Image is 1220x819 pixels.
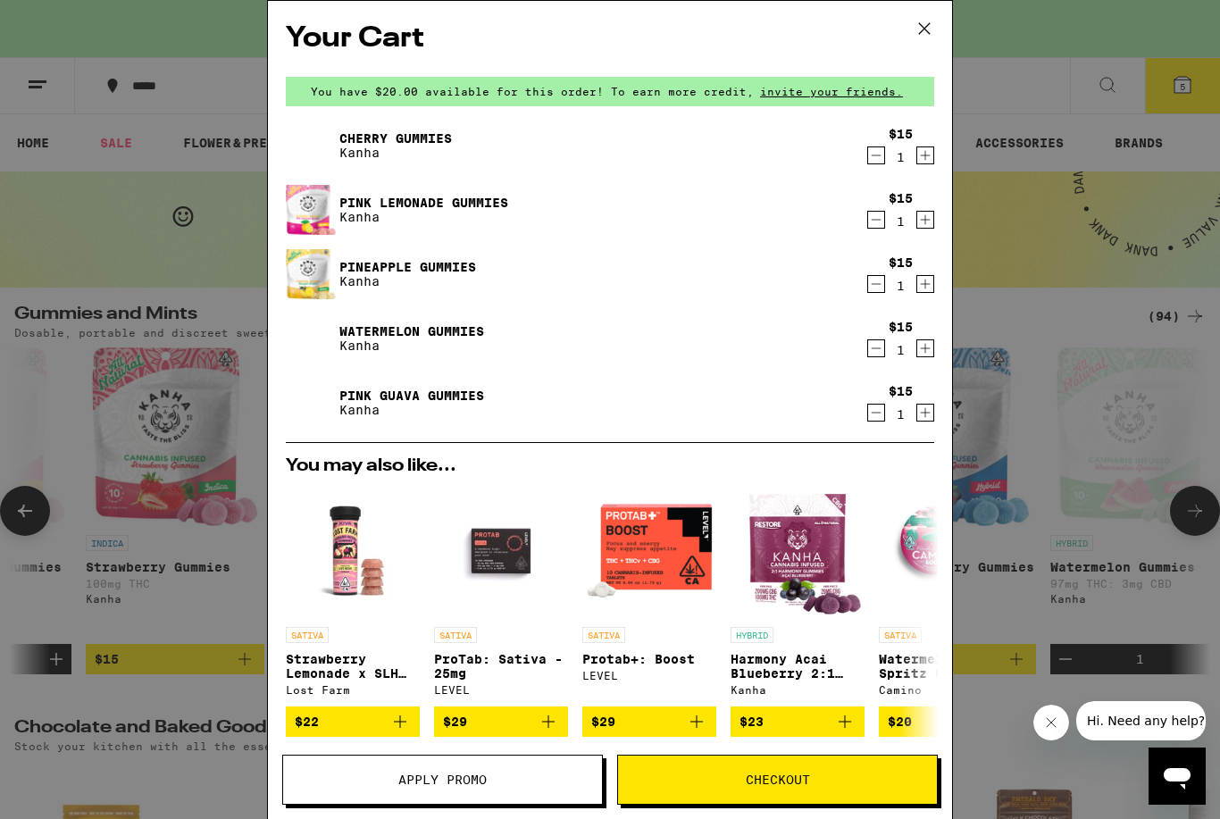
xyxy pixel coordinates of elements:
span: invite your friends. [754,86,909,97]
button: Decrement [867,404,885,422]
h2: You may also like... [286,457,934,475]
button: Increment [916,211,934,229]
span: $29 [443,715,467,729]
button: Add to bag [731,706,865,737]
span: $22 [295,715,319,729]
img: LEVEL - Protab+: Boost [582,484,716,618]
p: HYBRID [731,627,773,643]
p: Strawberry Lemonade x SLH Live Resin Gummies [286,652,420,681]
div: $15 [889,191,913,205]
img: Kanha - Harmony Acai Blueberry 2:1 CBG Gummies [731,484,863,618]
a: Open page for Strawberry Lemonade x SLH Live Resin Gummies from Lost Farm [286,484,420,706]
iframe: Close message [1033,705,1069,740]
div: Lost Farm [286,684,420,696]
button: Decrement [867,146,885,164]
p: Kanha [339,403,484,417]
div: $15 [889,320,913,334]
button: Decrement [867,339,885,357]
p: Harmony Acai Blueberry 2:1 CBG Gummies [731,652,865,681]
p: Watermelon Spritz Uplifting Sour Gummies [879,652,1013,681]
span: $20 [888,715,912,729]
img: Lost Farm - Strawberry Lemonade x SLH Live Resin Gummies [286,484,420,618]
img: Camino - Watermelon Spritz Uplifting Sour Gummies [879,484,1013,618]
button: Add to bag [582,706,716,737]
p: Kanha [339,146,452,160]
span: You have $20.00 available for this order! To earn more credit, [311,86,754,97]
a: Watermelon Gummies [339,324,484,338]
img: Watermelon Gummies [286,313,336,364]
p: SATIVA [434,627,477,643]
a: Open page for Harmony Acai Blueberry 2:1 CBG Gummies from Kanha [731,484,865,706]
button: Increment [916,404,934,422]
div: You have $20.00 available for this order! To earn more credit,invite your friends. [286,77,934,106]
p: Kanha [339,210,508,224]
p: Protab+: Boost [582,652,716,666]
div: $15 [889,255,913,270]
button: Add to bag [879,706,1013,737]
button: Increment [916,275,934,293]
div: Camino [879,684,1013,696]
img: Pink Guava Gummies [286,378,336,428]
p: Kanha [339,338,484,353]
div: LEVEL [582,670,716,681]
img: Pineapple Gummies [286,247,336,301]
div: 1 [889,279,913,293]
p: Kanha [339,274,476,288]
a: Cherry Gummies [339,131,452,146]
a: Pink Lemonade Gummies [339,196,508,210]
div: 1 [889,343,913,357]
div: $15 [889,384,913,398]
button: Apply Promo [282,755,603,805]
button: Decrement [867,211,885,229]
div: $15 [889,127,913,141]
button: Increment [916,146,934,164]
span: $23 [740,715,764,729]
img: LEVEL - ProTab: Sativa - 25mg [434,484,568,618]
button: Increment [916,339,934,357]
a: Open page for Protab+: Boost from LEVEL [582,484,716,706]
p: SATIVA [879,627,922,643]
img: Pink Lemonade Gummies [286,183,336,237]
img: Cherry Gummies [286,121,336,171]
div: LEVEL [434,684,568,696]
p: ProTab: Sativa - 25mg [434,652,568,681]
div: 1 [889,150,913,164]
span: Checkout [746,773,810,786]
a: Pink Guava Gummies [339,389,484,403]
button: Checkout [617,755,938,805]
button: Decrement [867,275,885,293]
button: Add to bag [434,706,568,737]
iframe: Button to launch messaging window [1149,748,1206,805]
a: Open page for ProTab: Sativa - 25mg from LEVEL [434,484,568,706]
a: Pineapple Gummies [339,260,476,274]
a: Open page for Watermelon Spritz Uplifting Sour Gummies from Camino [879,484,1013,706]
h2: Your Cart [286,19,934,59]
p: SATIVA [582,627,625,643]
div: 1 [889,214,913,229]
span: $29 [591,715,615,729]
iframe: Message from company [1076,701,1206,740]
div: 1 [889,407,913,422]
span: Apply Promo [398,773,487,786]
div: Kanha [731,684,865,696]
button: Add to bag [286,706,420,737]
